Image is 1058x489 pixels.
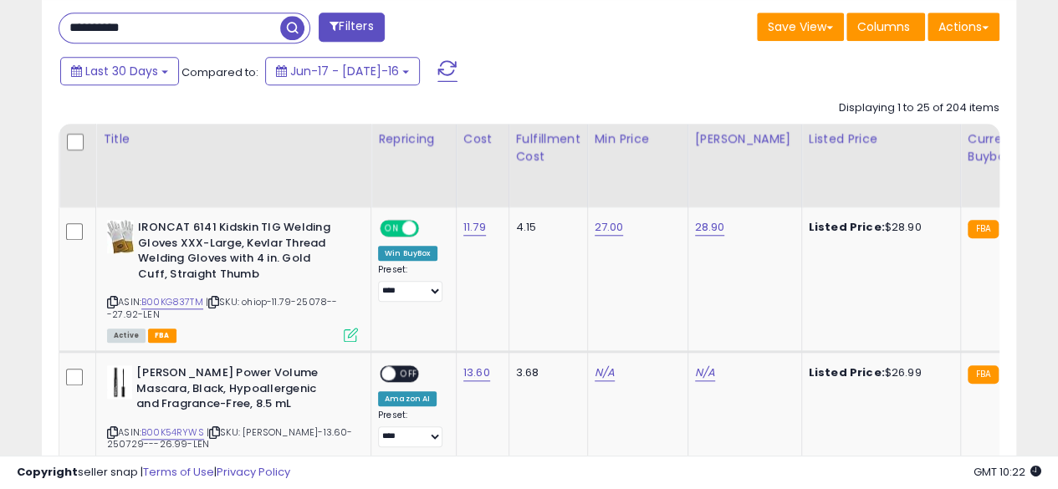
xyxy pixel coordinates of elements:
[846,13,925,41] button: Columns
[516,130,580,166] div: Fulfillment Cost
[463,130,502,148] div: Cost
[143,464,214,480] a: Terms of Use
[757,13,844,41] button: Save View
[136,365,340,416] b: [PERSON_NAME] Power Volume Mascara, Black, Hypoallergenic and Fragrance-Free, 8.5 mL
[265,57,420,85] button: Jun-17 - [DATE]-16
[107,365,358,471] div: ASIN:
[695,130,795,148] div: [PERSON_NAME]
[107,220,134,253] img: 51pYmjaRSuL._SL40_.jpg
[463,219,486,236] a: 11.79
[378,391,437,406] div: Amazon AI
[968,365,999,384] small: FBA
[809,219,885,235] b: Listed Price:
[839,100,999,116] div: Displaying 1 to 25 of 204 items
[107,425,353,451] span: | SKU: [PERSON_NAME]-13.60-250729---26.99-LEN
[595,364,615,381] a: N/A
[857,18,910,35] span: Columns
[695,219,725,236] a: 28.90
[107,295,337,320] span: | SKU: ohiop-11.79-25078---27.92-LEN
[809,365,948,380] div: $26.99
[85,63,158,79] span: Last 30 Days
[974,464,1041,480] span: 2025-08-16 10:22 GMT
[378,410,443,447] div: Preset:
[17,464,78,480] strong: Copyright
[141,425,204,440] a: B00K54RYWS
[463,364,490,381] a: 13.60
[968,220,999,238] small: FBA
[396,367,422,381] span: OFF
[928,13,999,41] button: Actions
[319,13,384,42] button: Filters
[809,220,948,235] div: $28.90
[695,364,715,381] a: N/A
[809,130,953,148] div: Listed Price
[60,57,179,85] button: Last 30 Days
[516,365,575,380] div: 3.68
[290,63,399,79] span: Jun-17 - [DATE]-16
[217,464,290,480] a: Privacy Policy
[378,130,449,148] div: Repricing
[138,220,341,286] b: IRONCAT 6141 Kidskin TIG Welding Gloves XXX-Large, Kevlar Thread Welding Gloves with 4 in. Gold C...
[148,329,176,343] span: FBA
[17,465,290,481] div: seller snap | |
[381,222,402,236] span: ON
[103,130,364,148] div: Title
[107,365,132,399] img: 31TfnI8JNPL._SL40_.jpg
[181,64,258,80] span: Compared to:
[378,246,437,261] div: Win BuyBox
[516,220,575,235] div: 4.15
[417,222,443,236] span: OFF
[595,130,681,148] div: Min Price
[595,219,624,236] a: 27.00
[378,264,443,302] div: Preset:
[968,130,1054,166] div: Current Buybox Price
[809,364,885,380] b: Listed Price:
[107,220,358,340] div: ASIN:
[141,295,203,309] a: B00KG837TM
[107,329,146,343] span: All listings currently available for purchase on Amazon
